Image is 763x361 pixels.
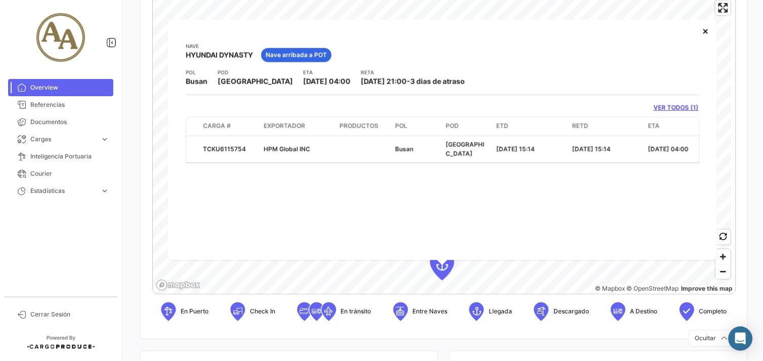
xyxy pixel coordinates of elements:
datatable-header-cell: ETA [644,117,720,136]
span: Exportador [264,122,305,131]
span: Referencias [30,100,109,109]
span: POD [446,122,459,131]
div: TCKU6115754 [203,145,256,154]
span: Check In [250,307,275,316]
span: ETD [496,122,508,131]
datatable-header-cell: Productos [335,117,391,136]
a: OpenStreetMap [627,285,679,293]
span: Documentos [30,117,109,127]
a: Mapbox [595,285,625,293]
a: Referencias [8,96,113,113]
span: A Destino [630,307,658,316]
span: Nave arribada a POT [266,51,327,60]
span: En tránsito [341,307,371,316]
button: Close popup [696,21,716,41]
span: Cargas [30,135,96,144]
a: Overview [8,79,113,96]
a: Map feedback [682,285,733,293]
datatable-header-cell: Exportador [260,117,335,136]
span: - [407,77,410,86]
span: Courier [30,169,109,178]
span: Llegada [489,307,512,316]
button: Zoom in [716,250,731,264]
a: Mapbox logo [156,279,200,291]
datatable-header-cell: ETD [492,117,568,136]
span: HPM Global INC [264,145,310,153]
app-card-info-title: Nave [186,42,253,50]
datatable-header-cell: POL [391,117,442,136]
span: [GEOGRAPHIC_DATA] [446,141,484,157]
button: Zoom out [716,264,731,279]
app-card-info-title: POL [186,68,207,76]
img: 852fc388-10ad-47fd-b232-e98225ca49a8.jpg [35,12,86,63]
span: [DATE] 15:14 [496,145,535,153]
span: expand_more [100,135,109,144]
a: Documentos [8,113,113,131]
span: Descargado [554,307,589,316]
a: Inteligencia Portuaria [8,148,113,165]
span: [DATE] 04:00 [648,145,689,153]
datatable-header-cell: Carga # [199,117,260,136]
span: Entre Naves [413,307,448,316]
span: Productos [340,122,378,131]
span: expand_more [100,186,109,195]
span: Completo [699,307,727,316]
span: Busan [395,145,413,153]
a: VER TODOS (1) [654,103,699,112]
span: Overview [30,83,109,92]
datatable-header-cell: RETD [568,117,644,136]
span: POL [395,122,407,131]
span: 3 dias de atraso [410,77,465,86]
span: Zoom out [716,265,731,279]
button: Ocultar [689,330,735,347]
span: [DATE] 04:00 [303,77,351,86]
span: [DATE] 15:14 [572,145,611,153]
app-card-info-title: RETA [361,68,465,76]
div: Map marker [430,250,454,280]
app-card-info-title: ETA [303,68,351,76]
span: ETA [648,122,660,131]
span: En Puerto [181,307,208,316]
button: Enter fullscreen [716,1,731,15]
app-card-info-title: POD [218,68,293,76]
span: [GEOGRAPHIC_DATA] [218,76,293,87]
a: Courier [8,165,113,182]
span: Inteligencia Portuaria [30,152,109,161]
span: Carga # [203,122,231,131]
span: [DATE] 21:00 [361,77,407,86]
span: HYUNDAI DYNASTY [186,50,253,60]
datatable-header-cell: POD [442,117,492,136]
div: Abrir Intercom Messenger [729,327,753,351]
span: RETD [572,122,588,131]
span: Estadísticas [30,186,96,195]
span: Cerrar Sesión [30,310,109,319]
span: Busan [186,76,207,87]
